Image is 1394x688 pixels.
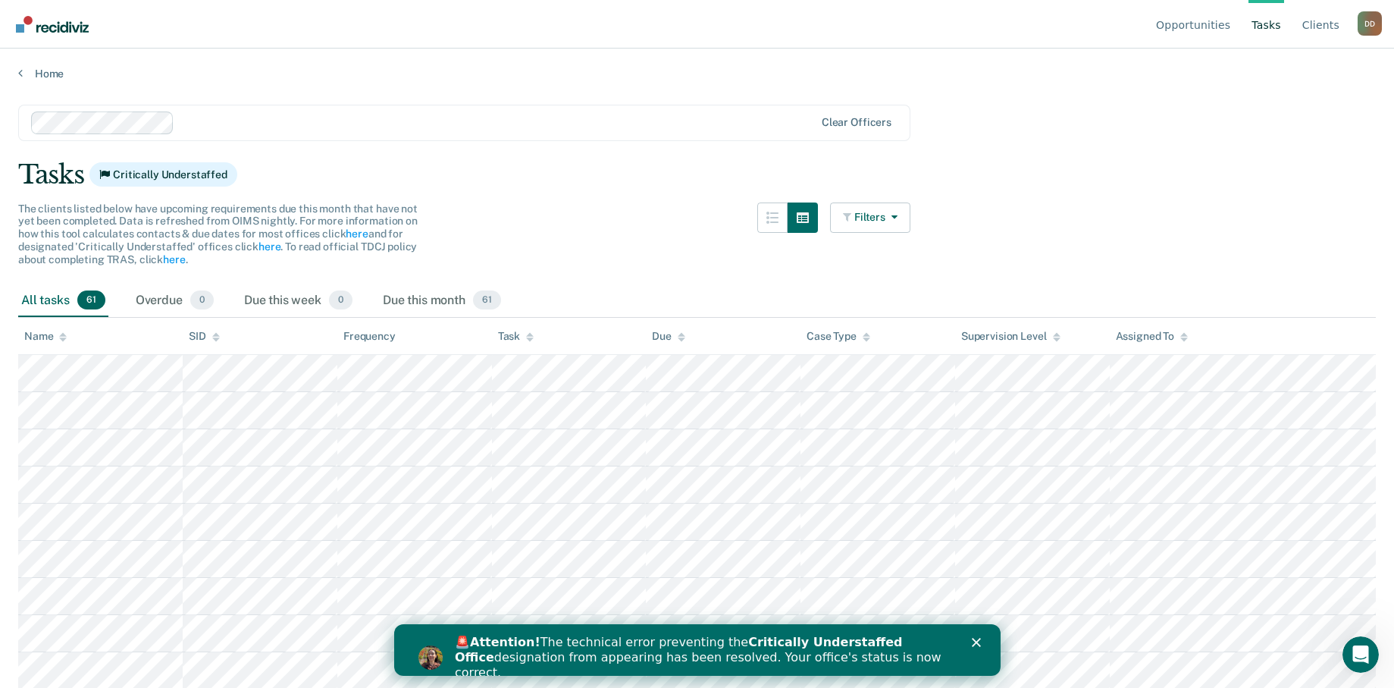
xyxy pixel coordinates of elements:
iframe: Intercom live chat banner [394,624,1001,676]
div: Due this week0 [241,284,356,318]
div: All tasks61 [18,284,108,318]
div: D D [1358,11,1382,36]
div: Overdue0 [133,284,217,318]
iframe: Intercom live chat [1342,636,1379,673]
img: Recidiviz [16,16,89,33]
div: Name [24,330,67,343]
div: 🚨 The technical error preventing the designation from appearing has been resolved. Your office's ... [61,11,558,56]
span: Critically Understaffed [89,162,237,187]
div: SID [189,330,220,343]
button: Filters [830,203,910,233]
span: 61 [473,291,501,310]
div: Supervision Level [961,330,1060,343]
a: here [163,253,185,265]
div: Due [652,330,685,343]
div: Tasks [18,159,1376,190]
span: The clients listed below have upcoming requirements due this month that have not yet been complet... [18,203,418,265]
span: 61 [77,291,105,310]
div: Close [578,14,593,23]
button: Profile dropdown button [1358,11,1382,36]
a: here [346,228,368,240]
div: Frequency [343,330,396,343]
b: Attention! [76,11,146,25]
span: 0 [329,291,352,310]
div: Case Type [807,330,870,343]
a: here [258,240,280,253]
div: Assigned To [1116,330,1188,343]
span: 0 [190,291,214,310]
b: Critically Understaffed Office [61,11,509,40]
a: Home [18,67,1376,80]
div: Clear officers [822,116,891,129]
div: Due this month61 [380,284,504,318]
div: Task [498,330,534,343]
